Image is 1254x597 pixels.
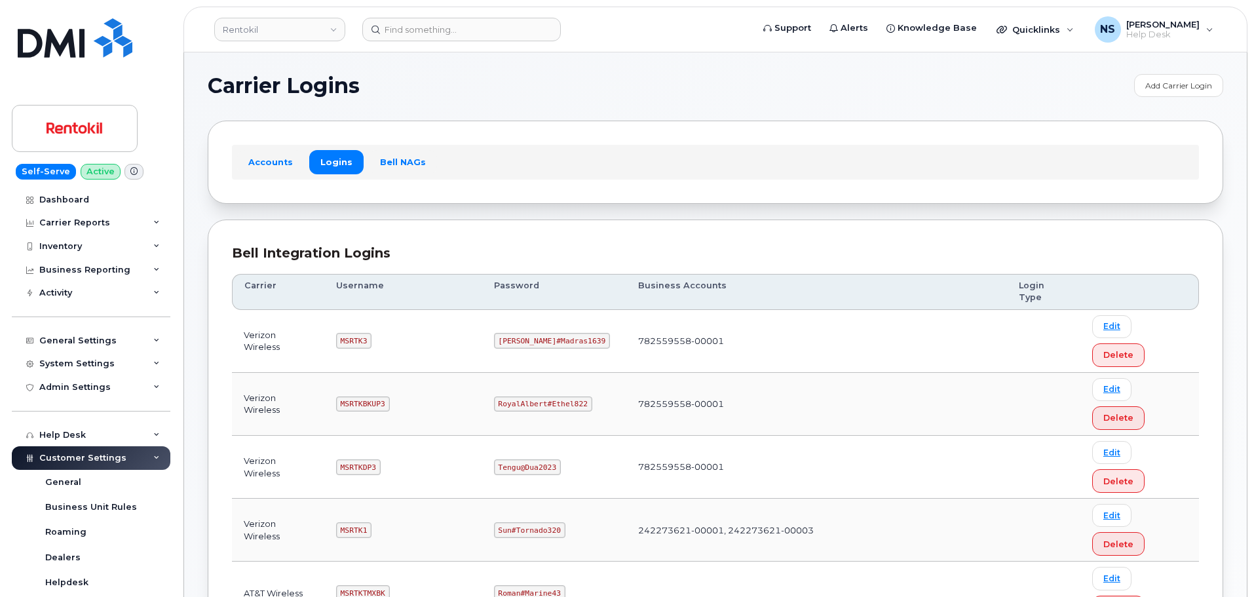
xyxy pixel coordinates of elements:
[1092,469,1145,493] button: Delete
[1092,315,1131,338] a: Edit
[324,274,482,310] th: Username
[494,333,611,349] code: [PERSON_NAME]#Madras1639
[1092,567,1131,590] a: Edit
[1197,540,1244,587] iframe: Messenger Launcher
[336,333,371,349] code: MSRTK3
[626,499,1007,562] td: 242273621-00001, 242273621-00003
[494,459,561,475] code: Tengu@Dua2023
[1092,441,1131,464] a: Edit
[626,274,1007,310] th: Business Accounts
[232,436,324,499] td: Verizon Wireless
[494,396,592,412] code: RoyalAlbert#Ethel822
[232,499,324,562] td: Verizon Wireless
[626,436,1007,499] td: 782559558-00001
[232,310,324,373] td: Verizon Wireless
[1103,475,1133,488] span: Delete
[626,310,1007,373] td: 782559558-00001
[482,274,626,310] th: Password
[1103,538,1133,550] span: Delete
[1092,343,1145,367] button: Delete
[1103,349,1133,361] span: Delete
[309,150,364,174] a: Logins
[232,274,324,310] th: Carrier
[1103,412,1133,424] span: Delete
[232,373,324,436] td: Verizon Wireless
[232,244,1199,263] div: Bell Integration Logins
[336,522,371,538] code: MSRTK1
[1092,504,1131,527] a: Edit
[626,373,1007,436] td: 782559558-00001
[336,396,390,412] code: MSRTKBKUP3
[1007,274,1080,310] th: Login Type
[494,522,565,538] code: Sun#Tornado320
[1134,74,1223,97] a: Add Carrier Login
[336,459,381,475] code: MSRTKDP3
[1092,406,1145,430] button: Delete
[1092,378,1131,401] a: Edit
[1092,532,1145,556] button: Delete
[369,150,437,174] a: Bell NAGs
[208,76,360,96] span: Carrier Logins
[237,150,304,174] a: Accounts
